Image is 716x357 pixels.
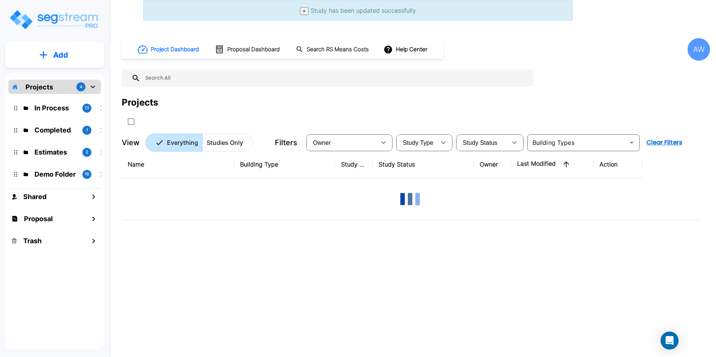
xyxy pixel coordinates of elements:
[122,151,234,178] th: Name
[643,135,685,150] button: Clear Filters
[688,38,710,61] div: AW
[594,151,642,178] th: Action
[53,49,68,61] p: Add
[313,140,331,146] span: Owner
[511,151,594,178] th: Last Modified
[303,8,306,14] span: ×
[463,140,498,146] span: Study Status
[626,137,637,148] button: Open
[146,134,252,152] div: Platform
[275,137,297,148] p: Filters
[403,140,433,146] span: Study Type
[146,134,203,152] button: Everything
[24,214,53,224] h1: Proposal
[207,138,243,147] p: Studies Only
[122,137,140,148] p: View
[227,45,280,54] h1: Proposal Dashboard
[85,171,89,177] p: 16
[34,125,76,135] p: Completed
[34,169,76,179] p: Demo Folder
[530,137,625,148] input: Building Types
[23,236,42,246] h1: Trash
[234,151,335,178] th: Building Type
[122,96,158,109] div: Projects
[9,9,100,30] img: Logo
[335,151,373,178] th: Study Type
[34,103,76,113] p: In Process
[661,332,679,350] div: Open Intercom Messenger
[80,84,82,90] p: 4
[151,45,199,54] h1: Project Dashboard
[23,192,46,202] h1: Shared
[310,7,416,14] span: Study has been updated successfully
[140,70,530,87] input: Search All
[85,105,89,111] p: 13
[25,82,53,92] p: Projects
[293,42,373,57] button: Search RS Means Costs
[307,45,369,54] h1: Search RS Means Costs
[34,147,76,157] p: Estimates
[474,151,511,178] th: Owner
[86,149,88,155] p: 2
[202,134,252,152] button: Studies Only
[167,138,198,147] p: Everything
[373,151,474,178] th: Study Status
[86,127,88,133] p: 1
[382,42,430,57] button: Help Center
[124,114,139,129] button: SelectAll
[212,42,284,57] button: Proposal Dashboard
[300,7,309,15] button: Close
[308,132,376,153] div: Select
[5,44,104,66] button: Add
[458,132,507,153] div: Select
[135,41,203,58] button: Project Dashboard
[398,132,436,153] div: Select
[395,184,425,214] img: Loading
